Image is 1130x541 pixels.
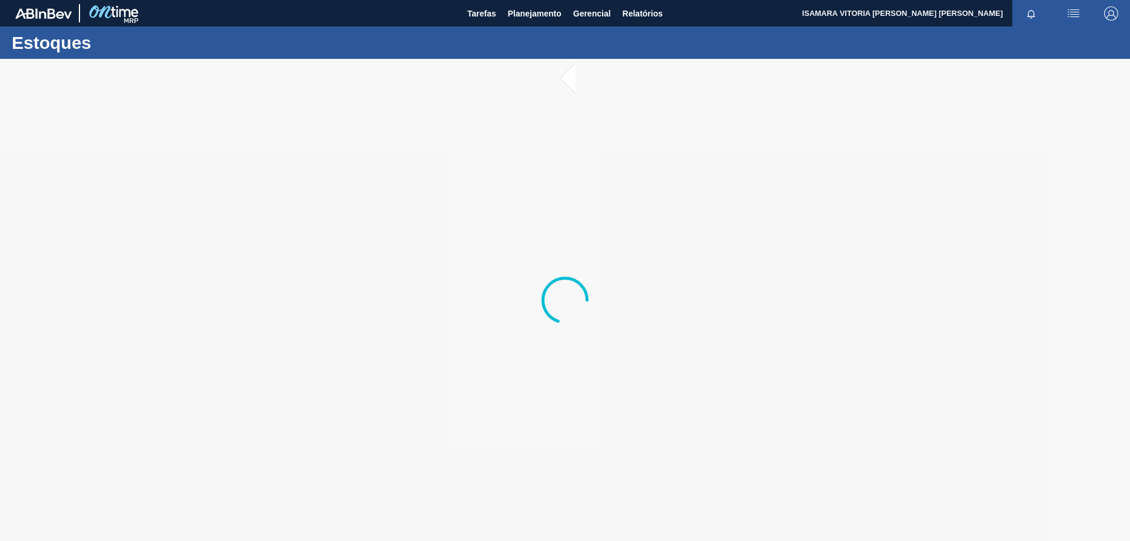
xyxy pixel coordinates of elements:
img: userActions [1066,6,1081,21]
h1: Estoques [12,36,221,49]
span: Tarefas [467,6,496,21]
img: TNhmsLtSVTkK8tSr43FrP2fwEKptu5GPRR3wAAAABJRU5ErkJggg== [15,8,72,19]
img: Logout [1104,6,1118,21]
span: Relatórios [623,6,663,21]
span: Planejamento [508,6,561,21]
span: Gerencial [573,6,611,21]
button: Notificações [1012,5,1050,22]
